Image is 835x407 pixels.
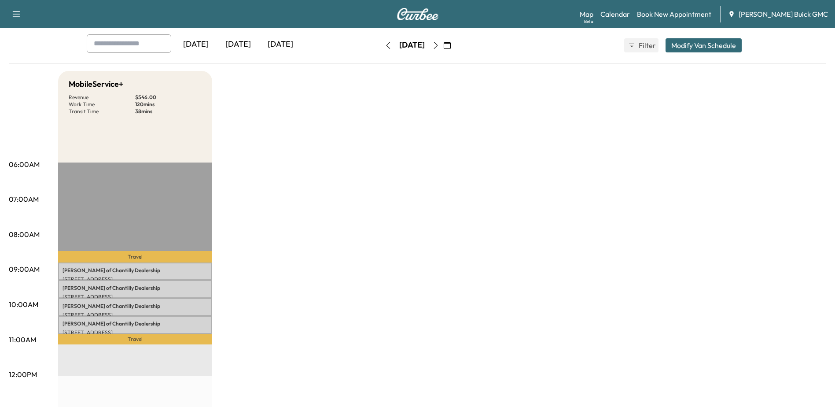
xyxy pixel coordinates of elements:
[63,276,208,283] p: [STREET_ADDRESS]
[135,101,202,108] p: 120 mins
[9,159,40,170] p: 06:00AM
[584,18,593,25] div: Beta
[69,101,135,108] p: Work Time
[739,9,828,19] span: [PERSON_NAME] Buick GMC
[63,311,208,318] p: [STREET_ADDRESS]
[63,267,208,274] p: [PERSON_NAME] of Chantilly Dealership
[259,34,302,55] div: [DATE]
[9,229,40,240] p: 08:00AM
[63,329,208,336] p: [STREET_ADDRESS]
[9,369,37,380] p: 12:00PM
[217,34,259,55] div: [DATE]
[63,303,208,310] p: [PERSON_NAME] of Chantilly Dealership
[580,9,593,19] a: MapBeta
[135,108,202,115] p: 38 mins
[69,108,135,115] p: Transit Time
[639,40,655,51] span: Filter
[69,94,135,101] p: Revenue
[399,40,425,51] div: [DATE]
[666,38,742,52] button: Modify Van Schedule
[63,293,208,300] p: [STREET_ADDRESS]
[175,34,217,55] div: [DATE]
[63,320,208,327] p: [PERSON_NAME] of Chantilly Dealership
[397,8,439,20] img: Curbee Logo
[637,9,711,19] a: Book New Appointment
[9,264,40,274] p: 09:00AM
[135,94,202,101] p: $ 546.00
[624,38,658,52] button: Filter
[9,334,36,345] p: 11:00AM
[9,194,39,204] p: 07:00AM
[63,285,208,292] p: [PERSON_NAME] of Chantilly Dealership
[9,299,38,310] p: 10:00AM
[58,334,212,344] p: Travel
[600,9,630,19] a: Calendar
[69,78,123,90] h5: MobileService+
[58,251,212,263] p: Travel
